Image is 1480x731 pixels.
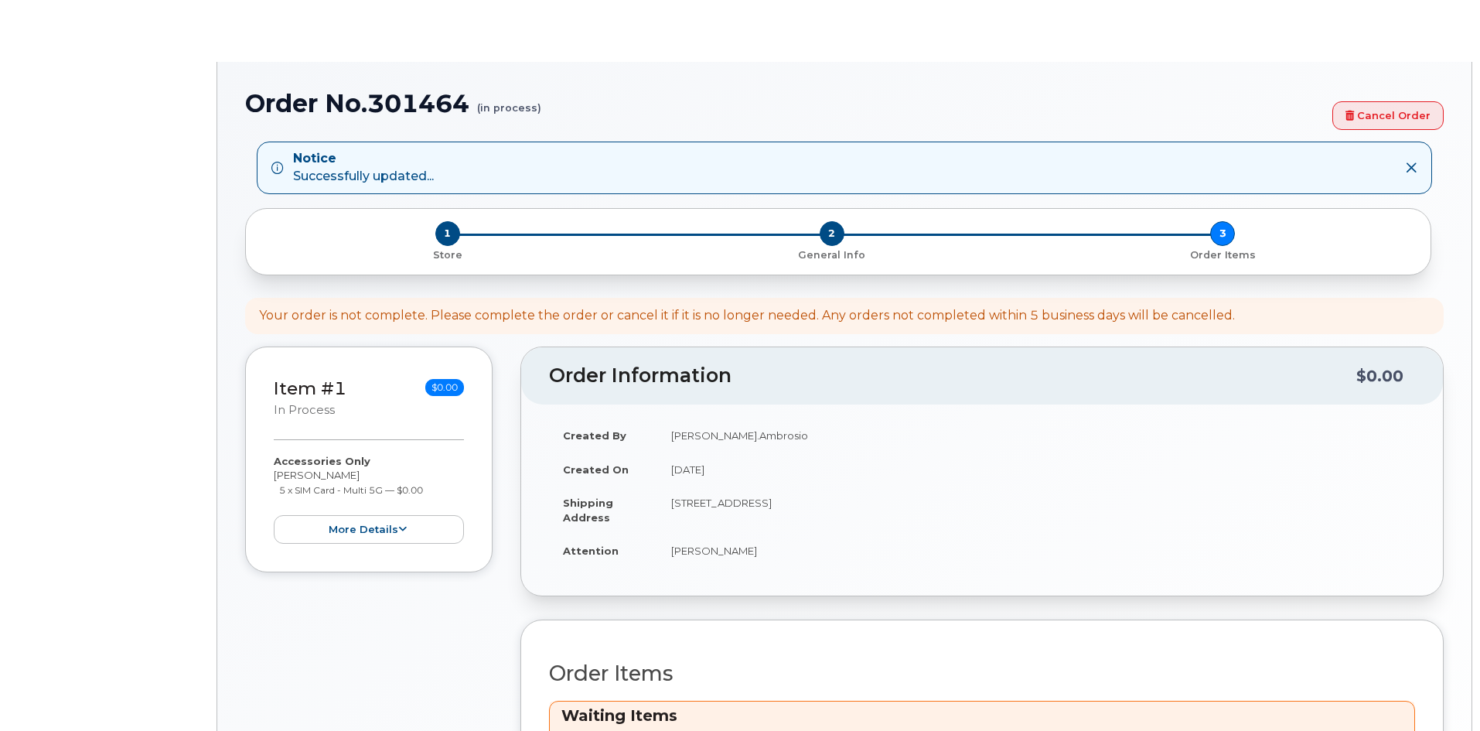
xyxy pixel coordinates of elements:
[293,150,434,186] div: Successfully updated...
[264,248,630,262] p: Store
[425,379,464,396] span: $0.00
[657,486,1415,534] td: [STREET_ADDRESS]
[477,90,541,114] small: (in process)
[636,246,1027,262] a: 2 General Info
[245,90,1325,117] h1: Order No.301464
[258,246,636,262] a: 1 Store
[293,150,434,168] strong: Notice
[274,454,464,544] div: [PERSON_NAME]
[561,705,1403,726] h3: Waiting Items
[279,484,423,496] small: 5 x SIM Card - Multi 5G — $0.00
[820,221,844,246] span: 2
[274,455,370,467] strong: Accessories Only
[657,534,1415,568] td: [PERSON_NAME]
[657,453,1415,487] td: [DATE]
[1356,361,1403,391] div: $0.00
[435,221,460,246] span: 1
[259,307,1235,325] div: Your order is not complete. Please complete the order or cancel it if it is no longer needed. Any...
[657,418,1415,453] td: [PERSON_NAME].Ambrosio
[549,365,1356,387] h2: Order Information
[549,662,1415,685] h2: Order Items
[1332,101,1444,130] a: Cancel Order
[563,497,613,524] strong: Shipping Address
[274,515,464,544] button: more details
[274,403,335,417] small: in process
[563,429,626,442] strong: Created By
[563,463,629,476] strong: Created On
[274,377,346,399] a: Item #1
[563,545,619,557] strong: Attention
[643,248,1021,262] p: General Info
